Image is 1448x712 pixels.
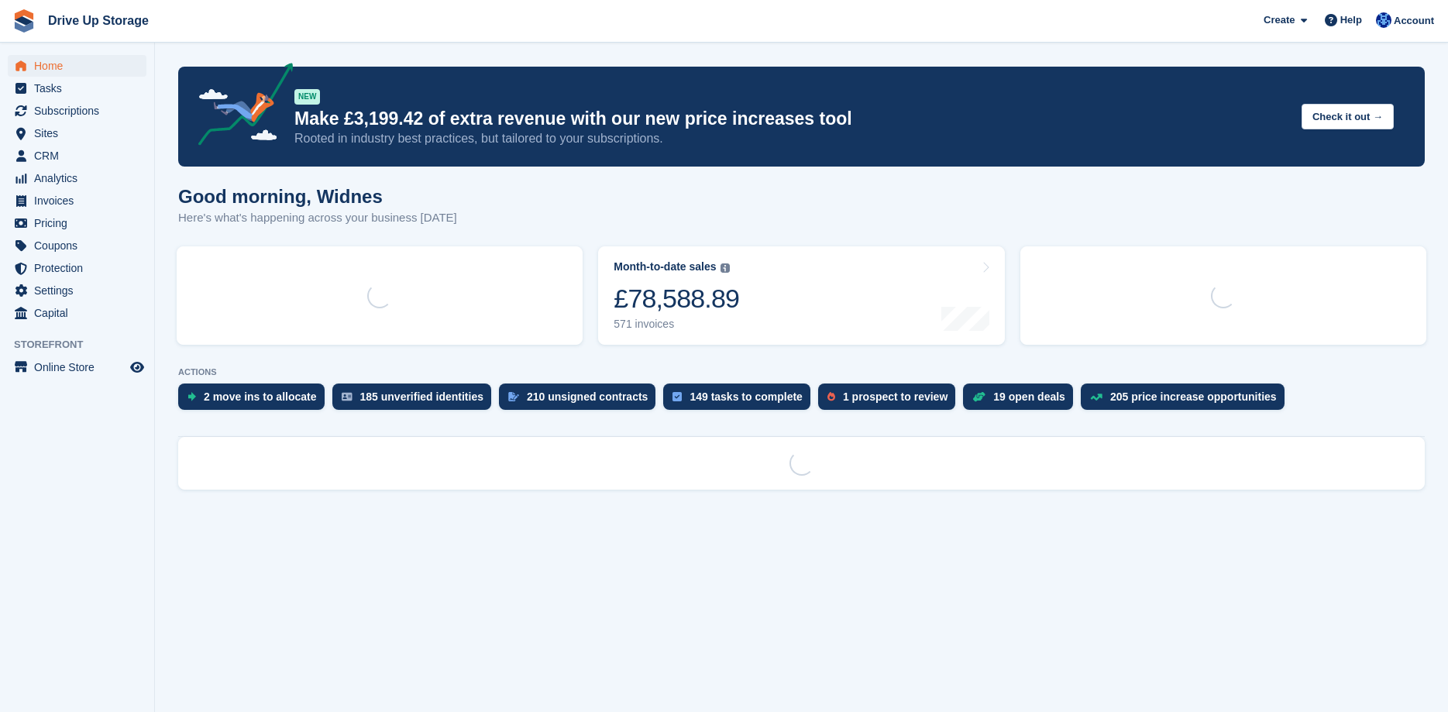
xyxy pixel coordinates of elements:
a: menu [8,167,146,189]
span: Storefront [14,337,154,353]
span: Home [34,55,127,77]
a: menu [8,122,146,144]
div: 210 unsigned contracts [527,390,648,403]
div: NEW [294,89,320,105]
img: contract_signature_icon-13c848040528278c33f63329250d36e43548de30e8caae1d1a13099fd9432cc5.svg [508,392,519,401]
span: Create [1264,12,1295,28]
span: Tasks [34,77,127,99]
a: menu [8,280,146,301]
img: icon-info-grey-7440780725fd019a000dd9b08b2336e03edf1995a4989e88bcd33f0948082b44.svg [721,263,730,273]
span: Sites [34,122,127,144]
div: 205 price increase opportunities [1110,390,1277,403]
img: verify_identity-adf6edd0f0f0b5bbfe63781bf79b02c33cf7c696d77639b501bdc392416b5a36.svg [342,392,353,401]
a: 149 tasks to complete [663,384,818,418]
a: Drive Up Storage [42,8,155,33]
p: ACTIONS [178,367,1425,377]
a: menu [8,190,146,212]
a: 185 unverified identities [332,384,500,418]
img: prospect-51fa495bee0391a8d652442698ab0144808aea92771e9ea1ae160a38d050c398.svg [827,392,835,401]
span: Subscriptions [34,100,127,122]
img: task-75834270c22a3079a89374b754ae025e5fb1db73e45f91037f5363f120a921f8.svg [672,392,682,401]
img: move_ins_to_allocate_icon-fdf77a2bb77ea45bf5b3d319d69a93e2d87916cf1d5bf7949dd705db3b84f3ca.svg [187,392,196,401]
p: Rooted in industry best practices, but tailored to your subscriptions. [294,130,1289,147]
a: 2 move ins to allocate [178,384,332,418]
a: menu [8,235,146,256]
p: Here's what's happening across your business [DATE] [178,209,457,227]
a: menu [8,356,146,378]
span: Protection [34,257,127,279]
div: 1 prospect to review [843,390,948,403]
img: price_increase_opportunities-93ffe204e8149a01c8c9dc8f82e8f89637d9d84a8eef4429ea346261dce0b2c0.svg [1090,394,1102,401]
a: menu [8,55,146,77]
span: Analytics [34,167,127,189]
a: menu [8,302,146,324]
span: CRM [34,145,127,167]
div: Month-to-date sales [614,260,716,273]
img: deal-1b604bf984904fb50ccaf53a9ad4b4a5d6e5aea283cecdc64d6e3604feb123c2.svg [972,391,985,402]
a: Preview store [128,358,146,377]
a: 19 open deals [963,384,1081,418]
button: Check it out → [1302,104,1394,129]
a: 210 unsigned contracts [499,384,663,418]
a: menu [8,257,146,279]
span: Invoices [34,190,127,212]
a: menu [8,77,146,99]
a: Month-to-date sales £78,588.89 571 invoices [598,246,1004,345]
img: stora-icon-8386f47178a22dfd0bd8f6a31ec36ba5ce8667c1dd55bd0f319d3a0aa187defe.svg [12,9,36,33]
a: 1 prospect to review [818,384,963,418]
a: menu [8,100,146,122]
div: 2 move ins to allocate [204,390,317,403]
div: 185 unverified identities [360,390,484,403]
div: 149 tasks to complete [690,390,803,403]
div: 19 open deals [993,390,1065,403]
span: Coupons [34,235,127,256]
span: Capital [34,302,127,324]
span: Help [1340,12,1362,28]
span: Online Store [34,356,127,378]
h1: Good morning, Widnes [178,186,457,207]
a: menu [8,145,146,167]
span: Account [1394,13,1434,29]
img: price-adjustments-announcement-icon-8257ccfd72463d97f412b2fc003d46551f7dbcb40ab6d574587a9cd5c0d94... [185,63,294,151]
span: Pricing [34,212,127,234]
a: menu [8,212,146,234]
img: Widnes Team [1376,12,1391,28]
div: 571 invoices [614,318,739,331]
p: Make £3,199.42 of extra revenue with our new price increases tool [294,108,1289,130]
span: Settings [34,280,127,301]
div: £78,588.89 [614,283,739,315]
a: 205 price increase opportunities [1081,384,1292,418]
